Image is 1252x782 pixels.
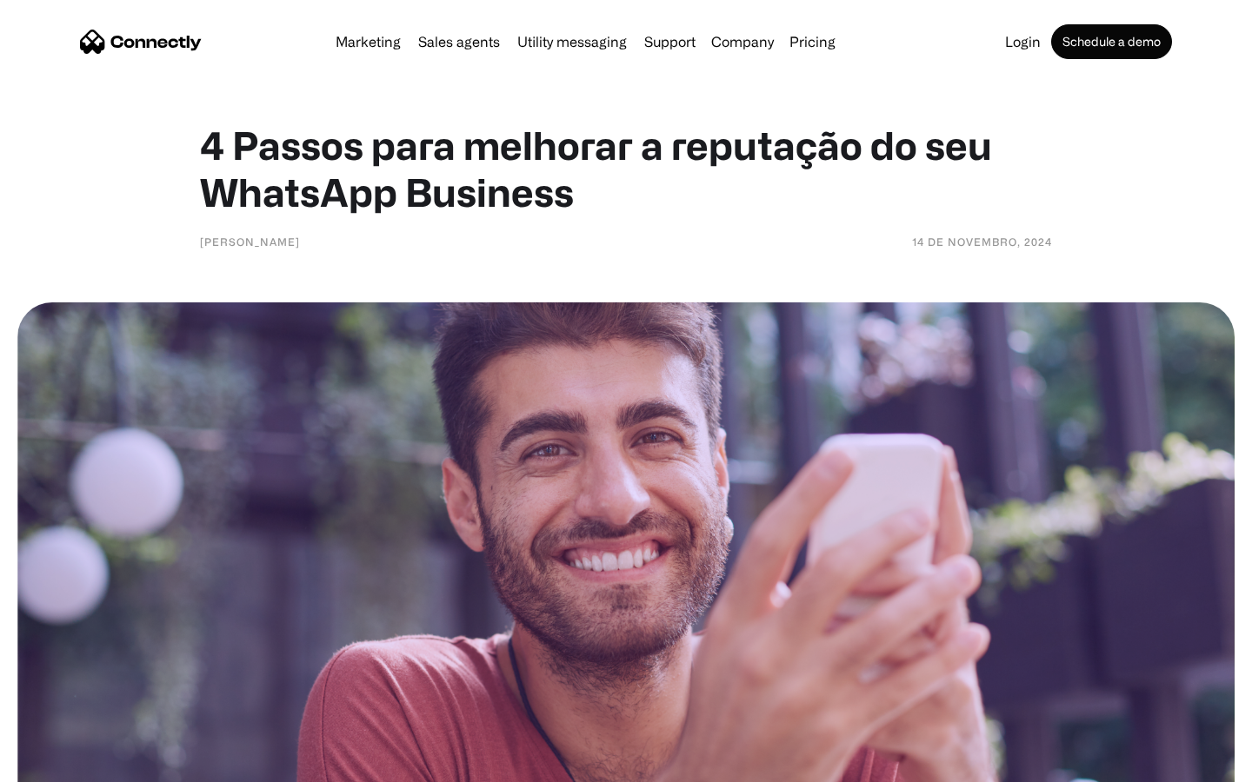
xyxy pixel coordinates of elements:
[1051,24,1172,59] a: Schedule a demo
[637,35,703,49] a: Support
[200,233,300,250] div: [PERSON_NAME]
[782,35,842,49] a: Pricing
[711,30,774,54] div: Company
[912,233,1052,250] div: 14 de novembro, 2024
[35,752,104,776] ul: Language list
[998,35,1048,49] a: Login
[510,35,634,49] a: Utility messaging
[329,35,408,49] a: Marketing
[200,122,1052,215] h1: 4 Passos para melhorar a reputação do seu WhatsApp Business
[17,752,104,776] aside: Language selected: English
[411,35,507,49] a: Sales agents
